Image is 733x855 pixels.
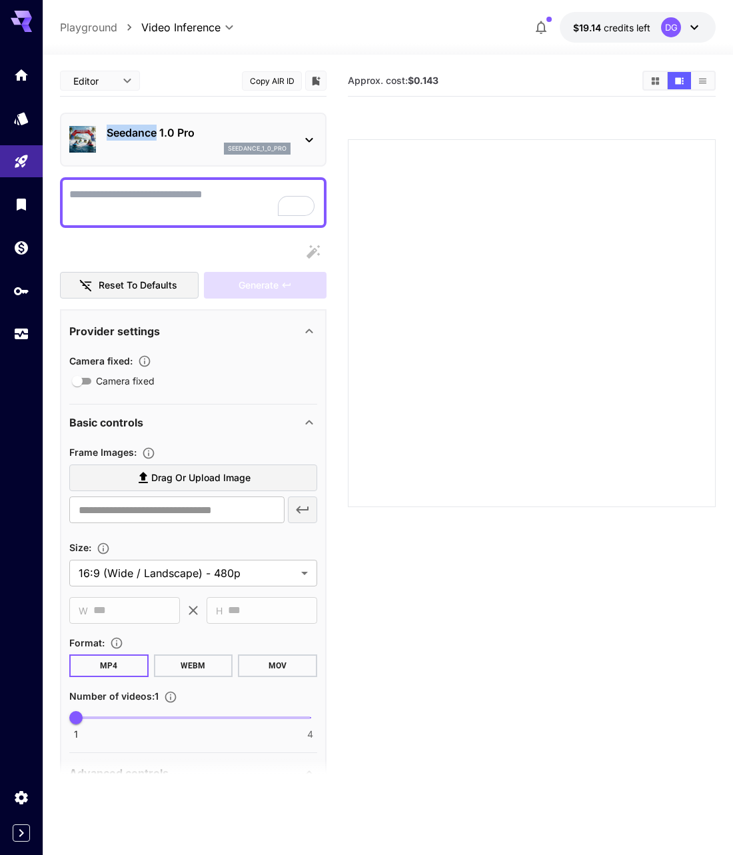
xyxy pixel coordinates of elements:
button: Show media in list view [691,72,714,89]
span: Approx. cost: [348,75,438,86]
span: W [79,603,88,618]
div: Playground [13,153,29,170]
span: Camera fixed : [69,355,133,367]
div: API Keys [13,283,29,299]
span: Number of videos : 1 [69,690,159,702]
p: Seedance 1.0 Pro [107,125,291,141]
div: $19.14193 [573,21,650,35]
div: Wallet [13,239,29,256]
span: Video Inference [141,19,221,35]
button: $19.14193DG [560,12,716,43]
button: Show media in grid view [644,72,667,89]
div: Seedance 1.0 Proseedance_1_0_pro [69,119,317,160]
span: Camera fixed [96,374,155,388]
span: $19.14 [573,22,604,33]
textarea: To enrich screen reader interactions, please activate Accessibility in Grammarly extension settings [69,187,317,219]
label: Drag or upload image [69,464,317,492]
span: credits left [604,22,650,33]
span: Size : [69,542,91,553]
button: Show media in video view [668,72,691,89]
span: 1 [74,728,78,741]
div: DG [661,17,681,37]
div: Advanced controls [69,757,317,789]
button: Specify how many videos to generate in a single request. Each video generation will be charged se... [159,690,183,704]
div: Settings [13,789,29,806]
button: Choose the file format for the output video. [105,636,129,650]
span: Editor [73,74,115,88]
span: 16:9 (Wide / Landscape) - 480p [79,565,296,581]
a: Playground [60,19,117,35]
p: Basic controls [69,415,143,430]
button: Reset to defaults [60,272,199,299]
button: MP4 [69,654,149,677]
button: Upload frame images. [137,446,161,460]
button: Copy AIR ID [242,71,302,91]
div: Library [13,196,29,213]
p: Provider settings [69,323,160,339]
div: Basic controls [69,407,317,438]
span: Frame Images : [69,446,137,458]
span: Drag or upload image [151,470,251,486]
div: Home [13,67,29,83]
button: Adjust the dimensions of the generated image by specifying its width and height in pixels, or sel... [91,542,115,555]
span: 4 [307,728,313,741]
div: Provider settings [69,315,317,347]
div: Usage [13,326,29,343]
span: Format : [69,637,105,648]
button: Expand sidebar [13,824,30,842]
button: Add to library [310,73,322,89]
b: $0.143 [408,75,438,86]
p: seedance_1_0_pro [228,144,287,153]
nav: breadcrumb [60,19,141,35]
button: MOV [238,654,317,677]
div: Show media in grid viewShow media in video viewShow media in list view [642,71,716,91]
span: H [216,603,223,618]
div: Models [13,110,29,127]
button: WEBM [154,654,233,677]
